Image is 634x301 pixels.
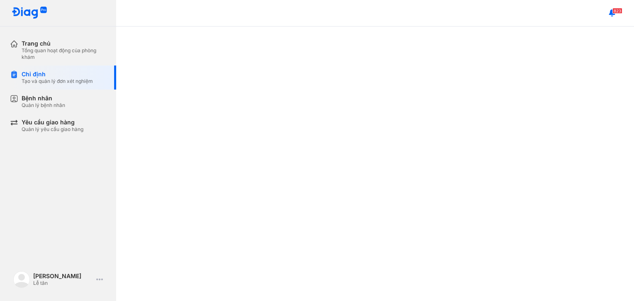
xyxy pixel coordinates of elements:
div: Bệnh nhân [22,95,65,102]
div: Quản lý bệnh nhân [22,102,65,109]
div: Quản lý yêu cầu giao hàng [22,126,83,133]
span: 823 [612,8,622,14]
img: logo [13,271,30,288]
img: logo [12,7,47,19]
div: Yêu cầu giao hàng [22,119,83,126]
div: Trang chủ [22,40,106,47]
div: Lễ tân [33,280,93,286]
div: [PERSON_NAME] [33,272,93,280]
div: Tạo và quản lý đơn xét nghiệm [22,78,93,85]
div: Tổng quan hoạt động của phòng khám [22,47,106,61]
div: Chỉ định [22,70,93,78]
